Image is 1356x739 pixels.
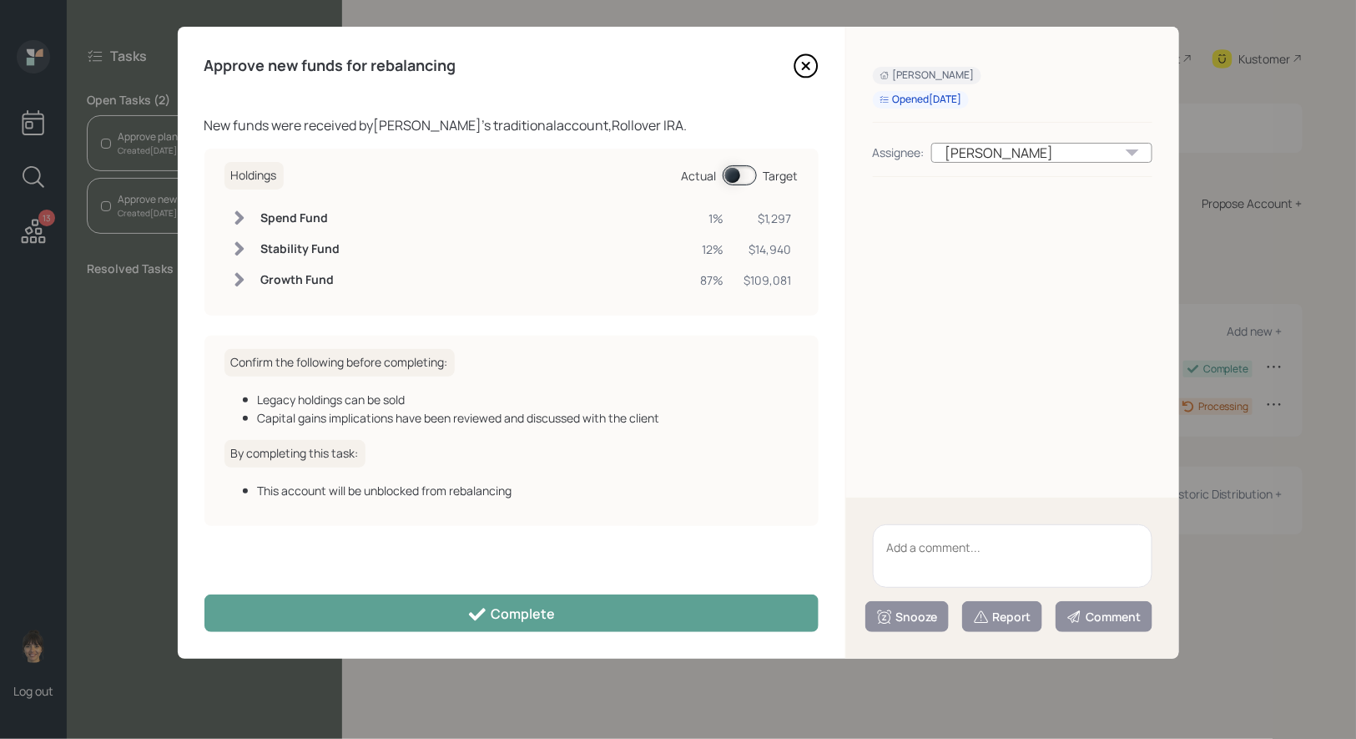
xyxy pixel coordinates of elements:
div: This account will be unblocked from rebalancing [258,482,799,499]
div: [PERSON_NAME] [880,68,975,83]
h6: By completing this task: [224,440,365,468]
div: Report [973,609,1031,625]
div: $14,940 [744,240,792,258]
button: Complete [204,595,819,632]
h6: Confirm the following before completing: [224,349,455,377]
div: Comment [1066,609,1142,625]
h6: Stability Fund [261,242,340,256]
button: Report [962,601,1042,632]
div: Legacy holdings can be sold [258,391,799,408]
div: $1,297 [744,210,792,227]
div: New funds were received by [PERSON_NAME] 's traditional account, Rollover IRA . [204,115,819,135]
button: Snooze [865,601,949,632]
button: Comment [1056,601,1152,632]
h6: Growth Fund [261,273,340,287]
div: Snooze [876,609,938,625]
div: 1% [701,210,724,227]
div: Complete [467,605,555,625]
div: Assignee: [873,144,925,161]
div: Opened [DATE] [880,93,962,107]
h6: Spend Fund [261,211,340,225]
h4: Approve new funds for rebalancing [204,57,456,75]
div: 87% [701,271,724,289]
div: 12% [701,240,724,258]
div: Target [764,167,799,185]
div: Capital gains implications have been reviewed and discussed with the client [258,409,799,427]
h6: Holdings [224,162,284,190]
div: [PERSON_NAME] [931,143,1152,163]
div: $109,081 [744,271,792,289]
div: Actual [682,167,717,185]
